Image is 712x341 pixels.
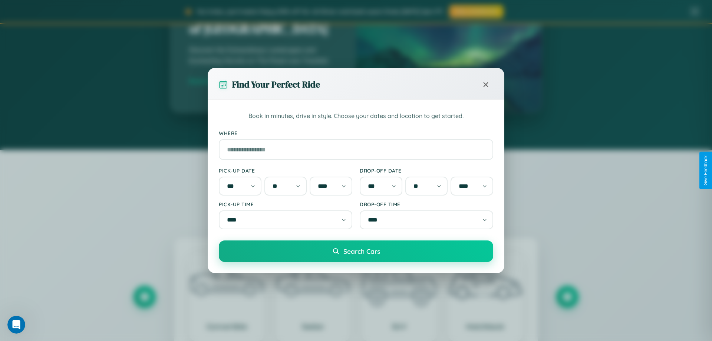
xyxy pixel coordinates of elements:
label: Pick-up Time [219,201,352,207]
label: Pick-up Date [219,167,352,174]
label: Where [219,130,493,136]
h3: Find Your Perfect Ride [232,78,320,91]
label: Drop-off Date [360,167,493,174]
label: Drop-off Time [360,201,493,207]
span: Search Cars [343,247,380,255]
p: Book in minutes, drive in style. Choose your dates and location to get started. [219,111,493,121]
button: Search Cars [219,240,493,262]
